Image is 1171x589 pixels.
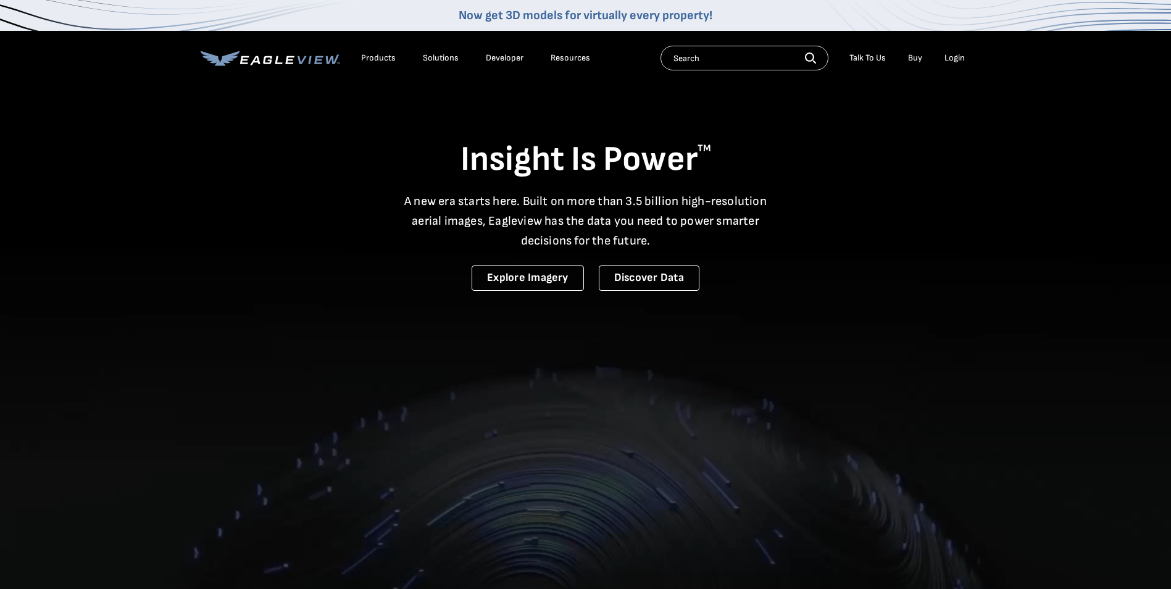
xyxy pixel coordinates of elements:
[944,52,965,64] div: Login
[397,191,775,251] p: A new era starts here. Built on more than 3.5 billion high-resolution aerial images, Eagleview ha...
[459,8,712,23] a: Now get 3D models for virtually every property!
[201,138,971,182] h1: Insight Is Power
[472,265,584,291] a: Explore Imagery
[551,52,590,64] div: Resources
[661,46,828,70] input: Search
[423,52,459,64] div: Solutions
[361,52,396,64] div: Products
[599,265,699,291] a: Discover Data
[849,52,886,64] div: Talk To Us
[486,52,523,64] a: Developer
[698,143,711,154] sup: TM
[908,52,922,64] a: Buy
